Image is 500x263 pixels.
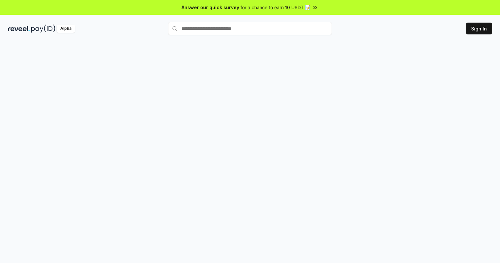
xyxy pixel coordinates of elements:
span: Answer our quick survey [182,4,239,11]
span: for a chance to earn 10 USDT 📝 [240,4,311,11]
button: Sign In [466,23,492,34]
div: Alpha [57,25,75,33]
img: pay_id [31,25,55,33]
img: reveel_dark [8,25,30,33]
